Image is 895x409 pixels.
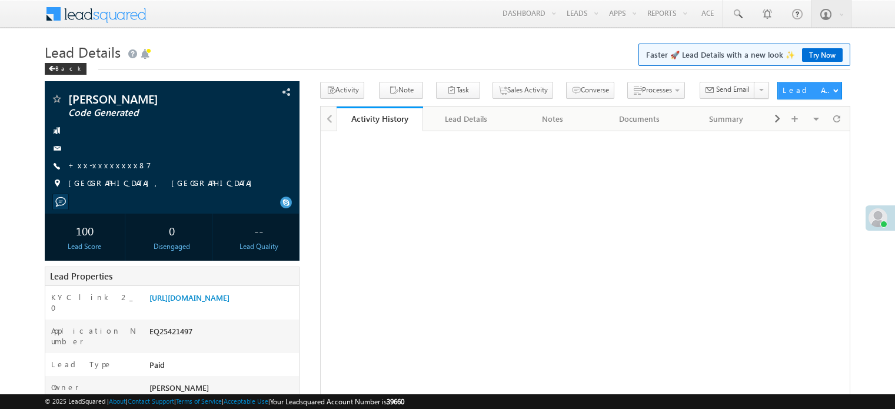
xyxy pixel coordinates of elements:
label: Application Number [51,325,137,347]
div: Lead Details [432,112,499,126]
a: Lead Details [423,107,510,131]
span: Code Generated [68,107,226,119]
a: Acceptable Use [224,397,268,405]
button: Processes [627,82,685,99]
a: About [109,397,126,405]
div: Disengaged [135,241,209,252]
span: Lead Details [45,42,121,61]
div: Notes [520,112,586,126]
div: Documents [606,112,673,126]
a: Activity History [337,107,423,131]
span: © 2025 LeadSquared | | | | | [45,396,404,407]
button: Note [379,82,423,99]
div: Activity History [345,113,414,124]
div: Lead Actions [783,85,833,95]
div: 0 [135,220,209,241]
span: Processes [642,85,672,94]
a: Summary [684,107,770,131]
div: Paid [147,359,299,375]
span: [PERSON_NAME] [68,93,226,105]
button: Converse [566,82,614,99]
button: Task [436,82,480,99]
a: [URL][DOMAIN_NAME] [149,292,229,302]
button: Send Email [700,82,755,99]
div: 100 [48,220,122,241]
a: +xx-xxxxxxxx87 [68,160,151,170]
button: Activity [320,82,364,99]
span: 39660 [387,397,404,406]
span: Your Leadsquared Account Number is [270,397,404,406]
button: Lead Actions [777,82,842,99]
a: Notes [510,107,597,131]
div: Lead Quality [222,241,296,252]
a: Contact Support [128,397,174,405]
span: Lead Properties [50,270,112,282]
a: Documents [597,107,683,131]
label: KYC link 2_0 [51,292,137,313]
label: Owner [51,382,79,393]
a: Terms of Service [176,397,222,405]
a: Try Now [802,48,843,62]
div: Lead Score [48,241,122,252]
span: [GEOGRAPHIC_DATA], [GEOGRAPHIC_DATA] [68,178,258,189]
label: Lead Type [51,359,112,370]
div: Back [45,63,86,75]
span: Faster 🚀 Lead Details with a new look ✨ [646,49,843,61]
span: Send Email [716,84,750,95]
span: [PERSON_NAME] [149,383,209,393]
div: Summary [693,112,760,126]
div: EQ25421497 [147,325,299,342]
button: Sales Activity [493,82,553,99]
a: Back [45,62,92,72]
div: -- [222,220,296,241]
